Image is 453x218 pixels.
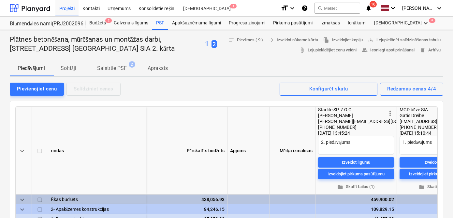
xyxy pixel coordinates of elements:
span: save_alt [368,37,374,43]
p: Piedāvājumi [18,64,45,72]
span: Lejupielādēt salīdzināšanas tabulu [368,36,441,44]
span: 2 [212,40,217,48]
span: keyboard_arrow_down [18,147,26,155]
button: 2 [212,40,217,49]
span: Lejupielādējiet cenu veidni [299,47,356,54]
div: Mērķa izmaksas [270,107,315,195]
div: 459,900.02 [318,195,394,204]
div: Budžets [85,17,110,30]
textarea: 2. piedāvājums. [318,136,394,155]
button: Redzamas cenas 4/4 [380,83,443,96]
span: keyboard_arrow_down [18,196,26,204]
div: Pievienojiet cenu [17,85,57,93]
p: Solītāji [61,64,76,72]
a: Galvenais līgums [110,17,152,30]
div: 109,829.15 [318,204,394,214]
span: folder [337,184,343,190]
span: [PERSON_NAME][EMAIL_ADDRESS][DOMAIN_NAME] [318,119,425,124]
div: [PERSON_NAME] [318,113,386,118]
button: Izveidojiet pirkuma pasūtījumu [318,169,394,179]
span: 1 [230,4,237,8]
div: Izveidojiet pirkuma pasūtījumu [328,170,385,178]
span: arrow_forward [268,37,274,43]
span: more_vert [386,109,394,117]
span: 4 [429,18,435,23]
a: Izmaksas [316,17,344,30]
span: notes [228,37,234,43]
span: people_alt [362,47,368,53]
a: Lejupielādējiet cenu veidni [297,45,359,55]
span: delete [420,47,426,53]
a: Ienākumi [344,17,370,30]
div: Apjoms [227,107,270,195]
button: Pievienojiet cenu [10,83,64,96]
div: Ēkas budžets [51,195,143,204]
span: file_copy [323,37,329,43]
span: Skatīt failus (1) [321,183,391,191]
div: Pārskatīts budžets [146,107,227,195]
button: Izveidot nākamo kārtu [266,35,321,45]
button: Skatīt failus (1) [318,182,394,192]
a: Budžets2 [85,17,110,30]
p: Saistītie PSF [97,64,126,72]
div: Konfigurēt skatu [309,85,348,93]
button: 1 [205,40,209,49]
button: Piezīmes ( 9 ) [226,35,266,45]
div: Izveidot līgumu [342,159,370,166]
p: Apraksts [148,64,168,72]
span: Arhīvu [420,47,441,54]
div: Izveidot līgumu [423,159,452,166]
span: Piezīmes ( 9 ) [228,36,263,44]
span: Izveidojiet kopiju [323,36,363,44]
button: Izveidojiet kopiju [321,35,365,45]
button: Iesniegt apstiprināšanai [359,45,417,55]
div: Blūmendāles nami(PRJ2002096 Prūšu 3 kārta) - 2601984 [10,20,78,27]
a: Apakšuzņēmuma līgumi [168,17,225,30]
span: 2 [105,18,112,23]
span: attach_file [299,47,305,53]
i: keyboard_arrow_down [422,19,430,27]
div: Starlife SP. Z O.O. [318,107,386,113]
div: rindas [48,107,146,195]
button: Izveidot līgumu [318,157,394,168]
div: 84,246.15 [149,204,225,214]
div: [PHONE_NUMBER] [318,124,386,130]
span: Izveidot nākamo kārtu [268,36,318,44]
span: folder [419,184,425,190]
button: Arhīvu [417,45,443,55]
span: Iesniegt apstiprināšanai [362,47,415,54]
div: 2- Apakšzemes konstrukcijas [51,204,143,214]
div: 438,056.93 [149,195,225,204]
a: Progresa ziņojumi [225,17,269,30]
iframe: Chat Widget [420,187,453,218]
div: [DEMOGRAPHIC_DATA] [370,17,433,30]
a: PSF [152,17,168,30]
span: keyboard_arrow_down [18,206,26,213]
p: Plātnes betonēšana, mūrēšanas un montāžas darbi, [STREET_ADDRESS] [GEOGRAPHIC_DATA] SIA 2. kārta [10,35,202,53]
div: Redzamas cenas 4/4 [387,85,436,93]
a: Lejupielādēt salīdzināšanas tabulu [365,35,443,45]
div: [DATE] 13:45:24 [318,130,394,136]
a: Pirkuma pasūtījumi [269,17,316,30]
button: Konfigurēt skatu [280,83,377,96]
span: 2 [129,61,135,68]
